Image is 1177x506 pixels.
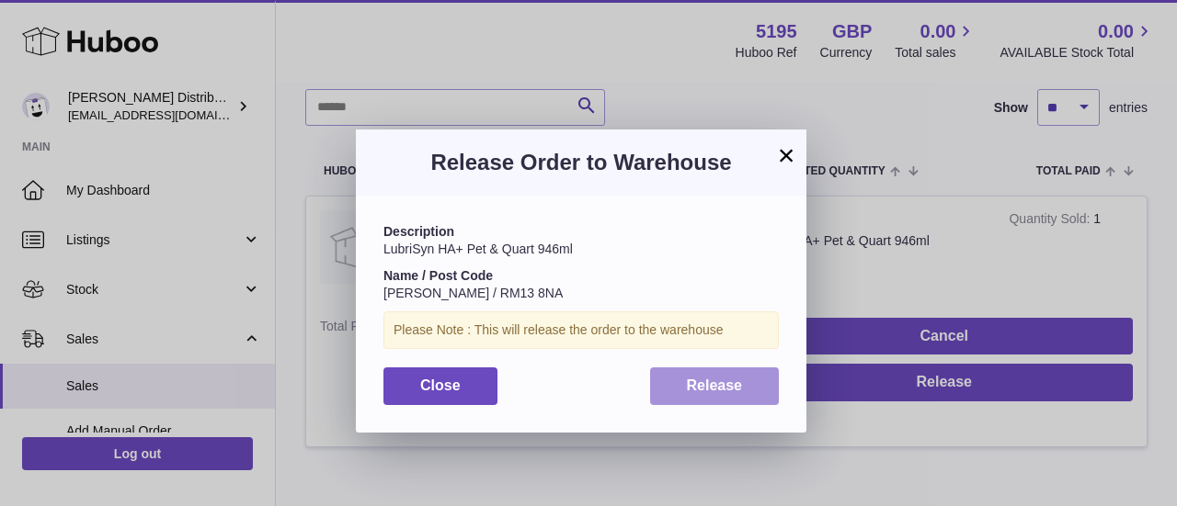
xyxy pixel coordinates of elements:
button: Release [650,367,780,405]
span: [PERSON_NAME] / RM13 8NA [383,286,563,300]
span: Close [420,377,461,393]
strong: Name / Post Code [383,268,493,283]
button: × [775,144,797,166]
div: Please Note : This will release the order to the warehouse [383,311,779,349]
h3: Release Order to Warehouse [383,148,779,177]
button: Close [383,367,497,405]
span: LubriSyn HA+ Pet & Quart 946ml [383,242,573,256]
strong: Description [383,224,454,239]
span: Release [687,377,743,393]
